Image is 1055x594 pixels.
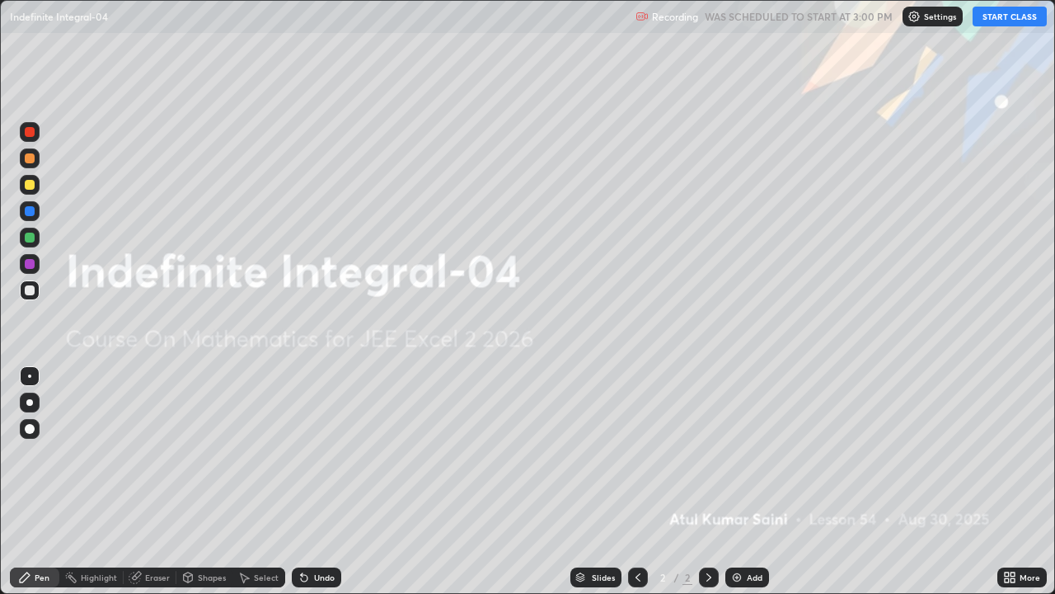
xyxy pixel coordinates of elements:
[254,573,279,582] div: Select
[198,573,226,582] div: Shapes
[314,573,335,582] div: Undo
[705,9,893,24] h5: WAS SCHEDULED TO START AT 3:00 PM
[674,573,679,582] div: /
[635,10,649,23] img: recording.375f2c34.svg
[1020,573,1040,582] div: More
[973,7,1047,26] button: START CLASS
[592,573,615,582] div: Slides
[924,12,956,21] p: Settings
[682,570,692,585] div: 2
[652,11,698,23] p: Recording
[145,573,170,582] div: Eraser
[35,573,49,582] div: Pen
[747,573,762,582] div: Add
[907,10,921,23] img: class-settings-icons
[654,573,671,582] div: 2
[81,573,117,582] div: Highlight
[10,10,108,23] p: Indefinite Integral-04
[730,571,743,584] img: add-slide-button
